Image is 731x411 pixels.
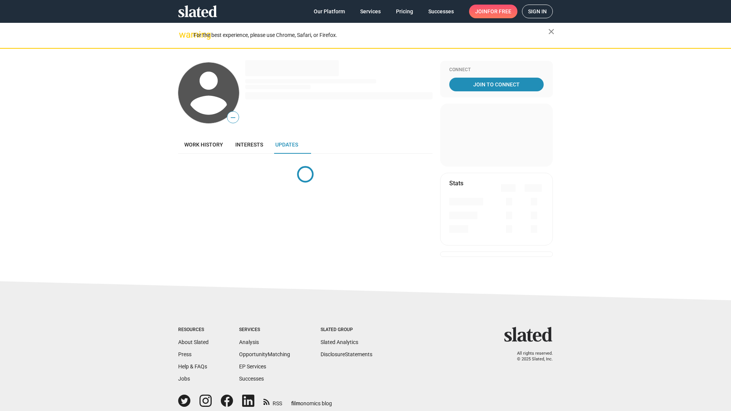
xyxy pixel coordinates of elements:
mat-card-title: Stats [449,179,463,187]
a: Successes [239,376,264,382]
a: Slated Analytics [321,339,358,345]
span: Services [360,5,381,18]
a: OpportunityMatching [239,351,290,357]
a: Pricing [390,5,419,18]
span: Our Platform [314,5,345,18]
a: About Slated [178,339,209,345]
span: Work history [184,142,223,148]
a: RSS [263,395,282,407]
a: Successes [422,5,460,18]
span: Successes [428,5,454,18]
span: — [227,113,239,123]
span: Sign in [528,5,547,18]
a: DisclosureStatements [321,351,372,357]
a: Interests [229,135,269,154]
div: Services [239,327,290,333]
span: Interests [235,142,263,148]
span: film [291,400,300,406]
a: Jobs [178,376,190,382]
a: Join To Connect [449,78,544,91]
a: Press [178,351,192,357]
div: Resources [178,327,209,333]
div: Connect [449,67,544,73]
mat-icon: warning [179,30,188,39]
span: Updates [275,142,298,148]
span: for free [487,5,511,18]
a: Work history [178,135,229,154]
p: All rights reserved. © 2025 Slated, Inc. [509,351,553,362]
a: Analysis [239,339,259,345]
a: Help & FAQs [178,363,207,370]
a: Services [354,5,387,18]
a: Our Platform [308,5,351,18]
mat-icon: close [547,27,556,36]
span: Join [475,5,511,18]
a: filmonomics blog [291,394,332,407]
span: Pricing [396,5,413,18]
a: Joinfor free [469,5,517,18]
div: Slated Group [321,327,372,333]
a: Sign in [522,5,553,18]
a: EP Services [239,363,266,370]
span: Join To Connect [451,78,542,91]
div: For the best experience, please use Chrome, Safari, or Firefox. [193,30,548,40]
a: Updates [269,135,304,154]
